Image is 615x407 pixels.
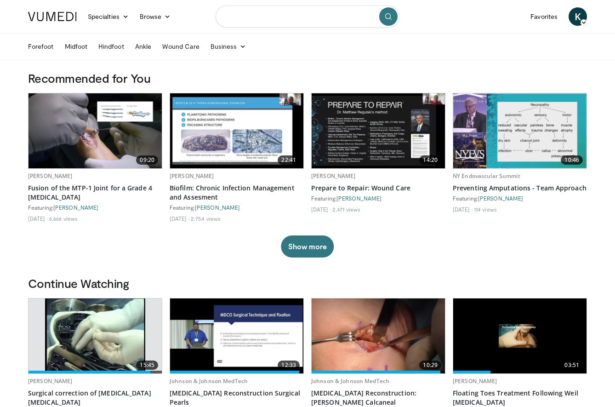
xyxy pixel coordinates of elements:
[53,204,98,211] a: [PERSON_NAME]
[419,155,441,165] span: 14:20
[336,195,382,201] a: [PERSON_NAME]
[311,195,445,202] div: Featuring:
[311,206,331,213] li: [DATE]
[216,6,399,28] input: Search topics, interventions
[93,37,130,56] a: Hindfoot
[453,183,587,193] a: Preventing Amputations - Team Approach
[59,37,93,56] a: Midfoot
[525,7,563,26] a: Favorites
[561,361,583,370] span: 03:51
[453,377,497,385] a: [PERSON_NAME]
[311,377,389,385] a: Johnson & Johnson MedTech
[28,276,587,291] h3: Continue Watching
[278,155,300,165] span: 22:41
[453,298,587,373] a: 03:51
[474,206,497,213] li: 114 views
[157,37,205,56] a: Wound Care
[561,155,583,165] span: 10:46
[478,195,523,201] a: [PERSON_NAME]
[453,93,587,168] a: 10:46
[28,389,162,407] a: Surgical correction of [MEDICAL_DATA] [MEDICAL_DATA]
[28,204,162,211] div: Featuring:
[311,172,356,180] a: [PERSON_NAME]
[453,172,520,180] a: NY Endovascular Summit
[136,361,158,370] span: 15:45
[170,389,304,407] a: [MEDICAL_DATA] Reconstruction Surgical Pearls
[170,93,303,168] a: 22:41
[453,195,587,202] div: Featuring:
[28,93,162,168] a: 09:20
[453,389,587,407] a: Floating Toes Treatment Following Weil [MEDICAL_DATA]
[28,377,73,385] a: [PERSON_NAME]
[28,71,587,86] h3: Recommended for You
[278,361,300,370] span: 12:33
[205,37,252,56] a: Business
[311,183,445,193] a: Prepare to Repair: Wound Care
[170,298,303,373] img: a3932fc2-ef57-48fa-9135-4c0718a256f2.620x360_q85_upscale.jpg
[49,215,78,222] li: 6,666 views
[82,7,134,26] a: Specialties
[191,215,221,222] li: 2,754 views
[312,298,445,373] img: 80ad437c-7ccf-4354-94af-0190d3bdec88.620x360_q85_upscale.jpg
[170,183,304,202] a: Biofilm: Chronic Infection Management and Assesment
[28,298,162,373] a: 15:45
[130,37,157,56] a: Ankle
[195,204,240,211] a: [PERSON_NAME]
[170,172,214,180] a: [PERSON_NAME]
[28,183,162,202] a: Fusion of the MTP-1 Joint for a Grade 4 [MEDICAL_DATA]
[569,7,587,26] a: K
[23,37,59,56] a: Forefoot
[134,7,177,26] a: Browse
[312,298,445,373] a: 10:29
[136,155,158,165] span: 09:20
[419,361,441,370] span: 10:29
[170,298,303,373] a: 12:33
[170,93,303,168] img: a5f9cbdc-f041-4999-bd10-f578fb822c33.620x360_q85_upscale.jpg
[453,93,587,168] img: 9734af9b-54f7-4c4d-83ed-2a4828e16d34.620x360_q85_upscale.jpg
[45,298,145,373] img: _uLx7NeC-FsOB8GH5hMDoxOjBrOw-uIx_1.620x360_q85_upscale.jpg
[28,215,48,222] li: [DATE]
[28,172,73,180] a: [PERSON_NAME]
[170,215,189,222] li: [DATE]
[312,93,445,168] img: 3c47ed2b-aa8f-4c4a-b2ae-81b215dfd438.620x360_q85_upscale.jpg
[28,93,162,168] img: ddb27d7a-c5cd-46b0-848e-b0c966468a6e.620x360_q85_upscale.jpg
[312,93,445,168] a: 14:20
[170,204,304,211] div: Featuring:
[281,235,334,258] button: Show more
[28,12,77,21] img: VuMedi Logo
[332,206,360,213] li: 2,471 views
[453,298,587,373] img: e8727479-caec-40c0-98c7-fd03fd20de59.620x360_q85_upscale.jpg
[170,377,248,385] a: Johnson & Johnson MedTech
[453,206,473,213] li: [DATE]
